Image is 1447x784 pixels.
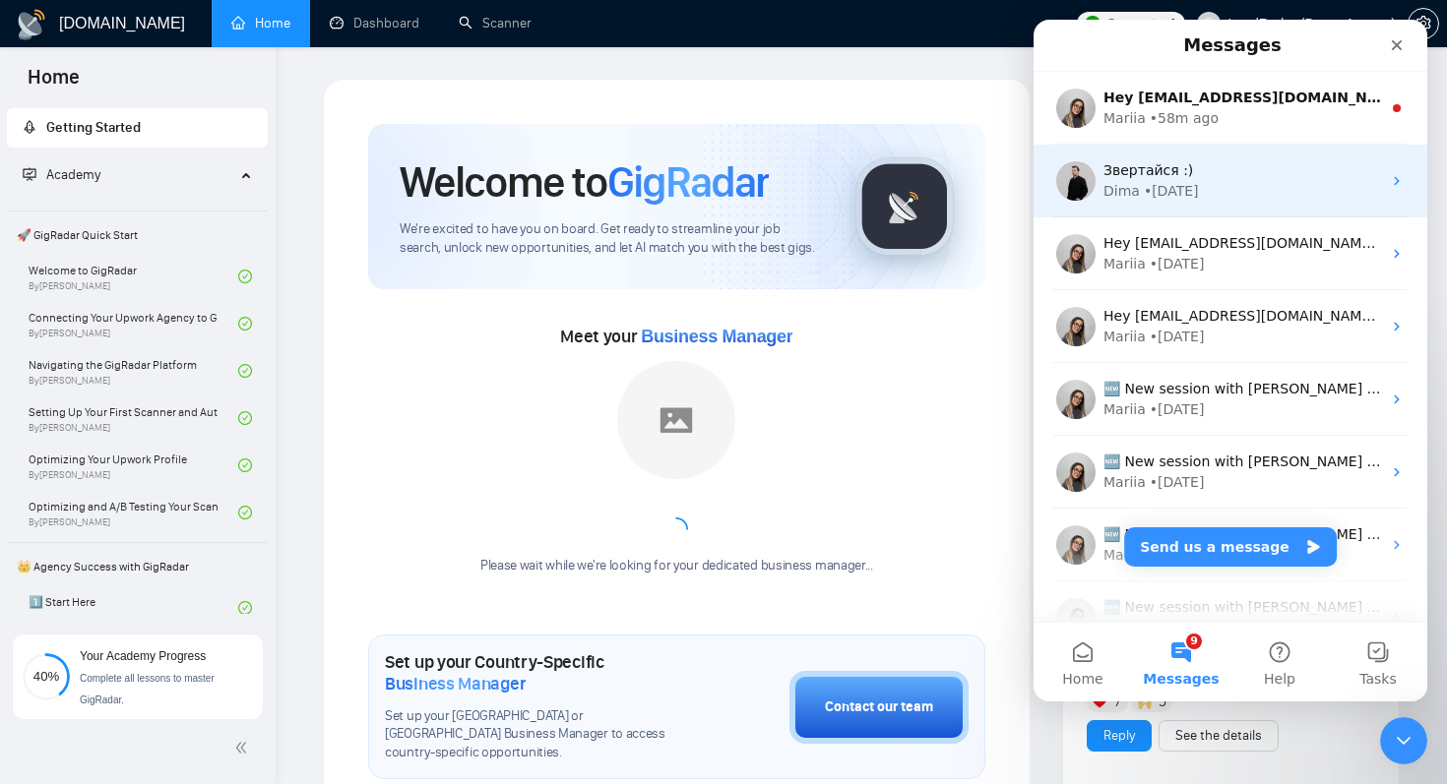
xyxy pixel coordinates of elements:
a: Optimizing and A/B Testing Your Scanner for Better ResultsBy[PERSON_NAME] [29,491,238,534]
span: fund-projection-screen [23,167,36,181]
button: Reply [1087,720,1152,752]
span: GigRadar [607,155,769,209]
span: user [1202,17,1216,30]
div: Please wait while we're looking for your dedicated business manager... [469,557,885,575]
h1: Welcome to [400,155,769,209]
h1: Set up your Country-Specific [385,651,691,694]
span: Academy [23,166,100,183]
span: rocket [23,120,36,134]
img: placeholder.png [617,361,735,479]
span: 40% [23,670,70,683]
span: Complete all lessons to master GigRadar. [80,673,215,705]
a: Optimizing Your Upwork ProfileBy[PERSON_NAME] [29,444,238,487]
img: upwork-logo.png [1085,16,1101,31]
span: 1 [1169,13,1177,34]
span: Connects: [1106,13,1165,34]
a: setting [1408,16,1439,31]
span: check-circle [238,270,252,283]
a: Welcome to GigRadarBy[PERSON_NAME] [29,255,238,298]
span: loading [661,513,694,547]
a: homeHome [231,15,290,31]
span: Getting Started [46,119,141,136]
span: Home [12,63,95,104]
a: Reply [1103,725,1135,747]
button: setting [1408,8,1439,39]
iframe: Intercom live chat [1380,717,1427,764]
a: Navigating the GigRadar PlatformBy[PERSON_NAME] [29,349,238,392]
span: check-circle [238,506,252,519]
span: check-circle [238,364,252,378]
span: check-circle [238,458,252,472]
span: check-circle [238,411,252,425]
img: 🙌 [1138,695,1152,709]
span: 👑 Agency Success with GigRadar [9,547,266,586]
span: Academy [46,166,100,183]
span: 5 [1159,693,1166,712]
a: See the details [1175,725,1262,747]
a: Setting Up Your First Scanner and Auto-BidderBy[PERSON_NAME] [29,396,238,440]
iframe: Intercom live chat [1034,20,1427,701]
span: 7 [1114,693,1121,712]
span: check-circle [238,601,252,615]
span: setting [1409,16,1438,31]
span: Business Manager [385,673,526,694]
span: Business Manager [641,327,792,346]
span: check-circle [238,317,252,331]
a: searchScanner [459,15,532,31]
div: Contact our team [825,696,933,718]
img: logo [16,9,47,40]
a: Connecting Your Upwork Agency to GigRadarBy[PERSON_NAME] [29,302,238,345]
li: Getting Started [7,108,268,148]
span: Meet your [560,326,792,347]
span: Set up your [GEOGRAPHIC_DATA] or [GEOGRAPHIC_DATA] Business Manager to access country-specific op... [385,707,691,763]
button: See the details [1159,720,1279,752]
a: dashboardDashboard [330,15,419,31]
span: Your Academy Progress [80,649,206,663]
img: ❤️ [1093,695,1106,709]
img: gigradar-logo.png [855,157,954,256]
span: 🚀 GigRadar Quick Start [9,215,266,255]
span: We're excited to have you on board. Get ready to streamline your job search, unlock new opportuni... [400,220,824,258]
button: Contact our team [789,671,969,744]
span: double-left [234,738,254,757]
a: 1️⃣ Start HereBy[PERSON_NAME] [29,586,238,630]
